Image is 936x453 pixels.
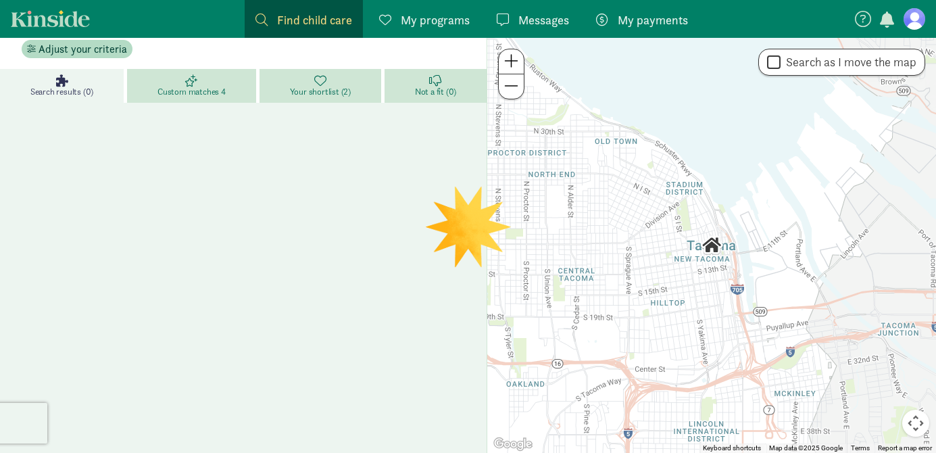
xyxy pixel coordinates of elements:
a: Open this area in Google Maps (opens a new window) [491,435,535,453]
span: Messages [518,11,569,29]
span: Find child care [277,11,352,29]
a: Custom matches 4 [127,69,260,103]
span: My payments [618,11,688,29]
a: Kinside [11,10,90,27]
span: Search results (0) [30,87,93,97]
a: Your shortlist (2) [260,69,385,103]
span: My programs [401,11,470,29]
img: Google [491,435,535,453]
label: Search as I move the map [781,54,916,70]
button: Adjust your criteria [22,40,132,59]
div: Click to see details [700,234,723,257]
span: Custom matches 4 [157,87,226,97]
a: Not a fit (0) [385,69,487,103]
a: Report a map error [878,444,932,452]
span: Not a fit (0) [415,87,456,97]
a: Terms (opens in new tab) [851,444,870,452]
span: Your shortlist (2) [290,87,351,97]
span: Adjust your criteria [39,41,127,57]
button: Keyboard shortcuts [703,444,761,453]
button: Map camera controls [902,410,929,437]
span: Map data ©2025 Google [769,444,843,452]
